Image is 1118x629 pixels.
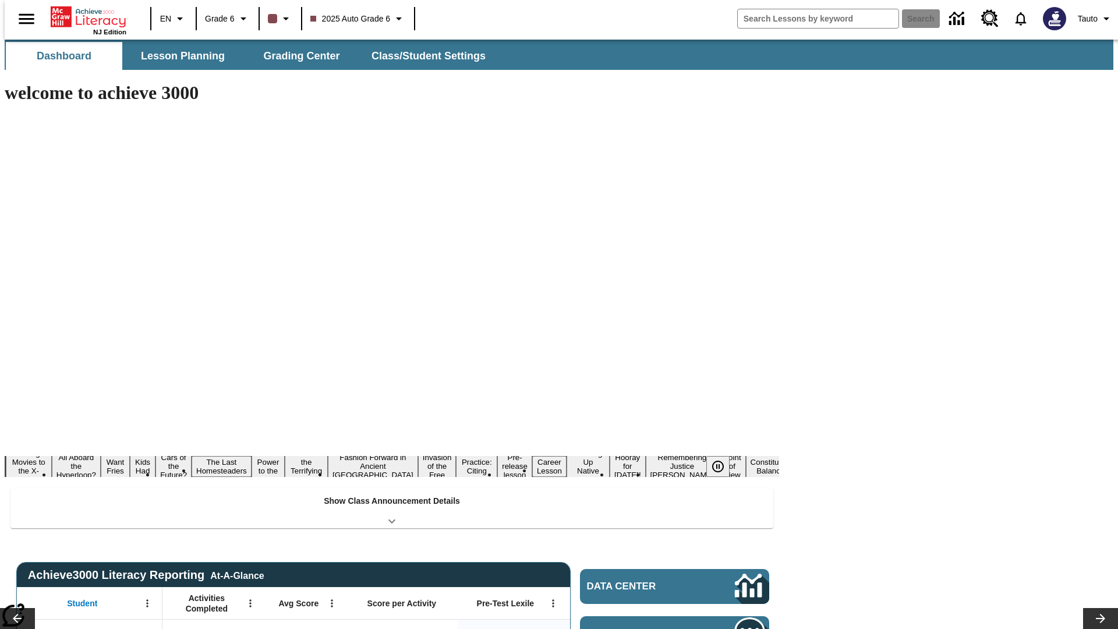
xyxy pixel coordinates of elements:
span: Score per Activity [367,598,437,609]
span: Achieve3000 Literacy Reporting [28,568,264,582]
a: Data Center [580,569,769,604]
div: Pause [706,456,741,477]
button: Slide 13 Career Lesson [532,456,567,477]
span: Activities Completed [168,593,245,614]
button: Slide 5 Cars of the Future? [155,451,192,481]
button: Slide 14 Cooking Up Native Traditions [567,447,610,486]
button: Slide 11 Mixed Practice: Citing Evidence [456,447,497,486]
button: Class: 2025 Auto Grade 6, Select your class [306,8,411,29]
button: Slide 9 Fashion Forward in Ancient Rome [328,451,418,481]
input: search field [738,9,898,28]
button: Slide 1 Taking Movies to the X-Dimension [6,447,52,486]
button: Lesson carousel, Next [1083,608,1118,629]
div: At-A-Glance [210,568,264,581]
div: SubNavbar [5,40,1113,70]
button: Grading Center [243,42,360,70]
button: Slide 8 Attack of the Terrifying Tomatoes [285,447,328,486]
button: Slide 7 Solar Power to the People [252,447,285,486]
span: EN [160,13,171,25]
button: Dashboard [6,42,122,70]
div: Home [51,4,126,36]
button: Lesson Planning [125,42,241,70]
button: Open Menu [139,595,156,612]
button: Slide 15 Hooray for Constitution Day! [610,451,646,481]
button: Slide 10 The Invasion of the Free CD [418,443,457,490]
p: Show Class Announcement Details [324,495,460,507]
div: Show Class Announcement Details [10,488,773,528]
span: NJ Edition [93,29,126,36]
button: Open Menu [323,595,341,612]
button: Pause [706,456,730,477]
button: Open Menu [242,595,259,612]
button: Profile/Settings [1073,8,1118,29]
button: Slide 18 The Constitution's Balancing Act [746,447,802,486]
span: Grade 6 [205,13,235,25]
button: Class color is dark brown. Change class color [263,8,298,29]
span: Pre-Test Lexile [477,598,535,609]
button: Grade: Grade 6, Select a grade [200,8,255,29]
button: Slide 12 Pre-release lesson [497,451,532,481]
button: Slide 16 Remembering Justice O'Connor [646,451,719,481]
a: Home [51,5,126,29]
button: Slide 4 Dirty Jobs Kids Had To Do [130,439,155,494]
button: Open Menu [544,595,562,612]
span: Tauto [1078,13,1098,25]
span: 2025 Auto Grade 6 [310,13,391,25]
button: Language: EN, Select a language [155,8,192,29]
a: Resource Center, Will open in new tab [974,3,1006,34]
span: Data Center [587,581,696,592]
h1: welcome to achieve 3000 [5,82,779,104]
a: Notifications [1006,3,1036,34]
div: SubNavbar [5,42,496,70]
button: Slide 3 Do You Want Fries With That? [101,439,130,494]
button: Class/Student Settings [362,42,495,70]
img: Avatar [1043,7,1066,30]
button: Slide 6 The Last Homesteaders [192,456,252,477]
span: Student [67,598,97,609]
button: Open side menu [9,2,44,36]
button: Select a new avatar [1036,3,1073,34]
span: Avg Score [278,598,319,609]
button: Slide 2 All Aboard the Hyperloop? [52,451,101,481]
a: Data Center [942,3,974,35]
